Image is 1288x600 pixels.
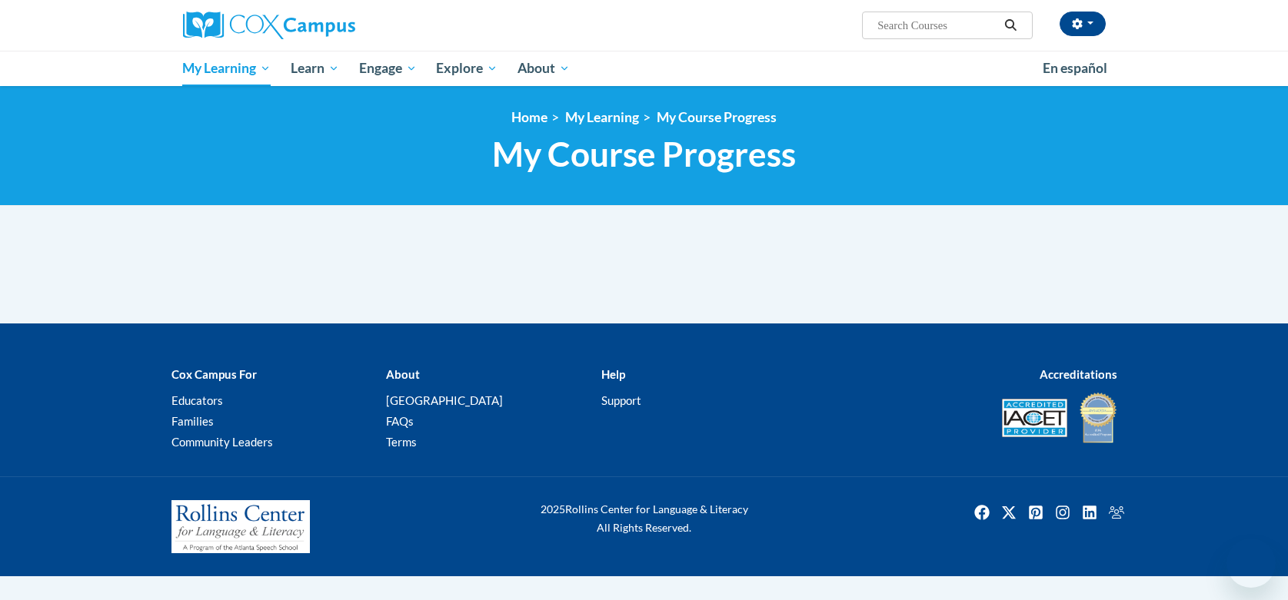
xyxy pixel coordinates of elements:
a: My Learning [565,109,639,125]
img: Cox Campus [183,12,355,39]
span: My Course Progress [492,134,796,174]
a: Engage [349,51,427,86]
a: Twitter [997,500,1021,525]
a: [GEOGRAPHIC_DATA] [386,393,503,407]
span: About [518,59,570,78]
img: Facebook group icon [1104,500,1129,525]
a: Terms [386,435,417,449]
img: Facebook icon [970,500,994,525]
b: Help [601,367,625,381]
a: Cox Campus [183,12,475,39]
button: Search [999,16,1022,35]
img: Accredited IACET® Provider [1002,399,1067,437]
a: Home [511,109,547,125]
a: My Learning [173,51,281,86]
input: Search Courses [876,16,999,35]
a: Instagram [1050,500,1075,525]
a: FAQs [386,414,414,428]
a: Community Leaders [171,435,273,449]
span: 2025 [541,502,565,515]
b: About [386,367,420,381]
b: Cox Campus For [171,367,257,381]
span: My Learning [182,59,271,78]
a: Families [171,414,214,428]
a: My Course Progress [657,109,777,125]
span: Explore [436,59,498,78]
div: Main menu [160,51,1129,86]
a: Support [601,393,641,407]
img: IDA® Accredited [1079,391,1117,445]
div: Rollins Center for Language & Literacy All Rights Reserved. [483,500,806,537]
img: Pinterest icon [1023,500,1048,525]
a: En español [1033,52,1117,85]
img: Twitter icon [997,500,1021,525]
a: Facebook Group [1104,500,1129,525]
span: Engage [359,59,417,78]
img: LinkedIn icon [1077,500,1102,525]
b: Accreditations [1040,367,1117,381]
a: Educators [171,393,223,407]
span: En español [1043,60,1107,76]
span: Learn [291,59,339,78]
a: About [508,51,580,86]
a: Learn [281,51,349,86]
button: Account Settings [1060,12,1106,36]
iframe: Button to launch messaging window [1226,539,1276,588]
a: Facebook [970,500,994,525]
img: Instagram icon [1050,500,1075,525]
img: Rollins Center for Language & Literacy - A Program of the Atlanta Speech School [171,500,310,554]
a: Pinterest [1023,500,1048,525]
a: Linkedin [1077,500,1102,525]
a: Explore [426,51,508,86]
